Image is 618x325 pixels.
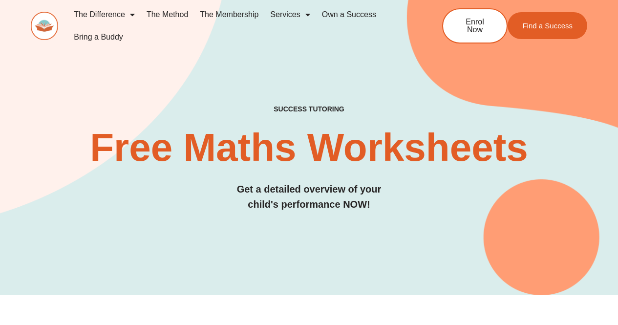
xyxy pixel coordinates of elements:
a: The Difference [68,3,141,26]
a: Enrol Now [442,8,508,43]
a: Find a Success [508,12,587,39]
h3: Get a detailed overview of your child's performance NOW! [31,182,587,212]
a: Own a Success [316,3,382,26]
a: Services [264,3,316,26]
a: The Method [141,3,194,26]
h4: SUCCESS TUTORING​ [31,105,587,113]
a: The Membership [194,3,264,26]
a: Bring a Buddy [68,26,129,48]
span: Find a Success [522,22,573,29]
h2: Free Maths Worksheets​ [31,128,587,167]
nav: Menu [68,3,410,48]
span: Enrol Now [458,18,492,34]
